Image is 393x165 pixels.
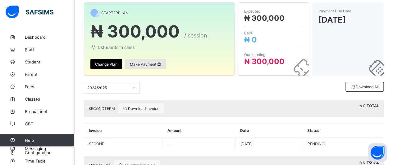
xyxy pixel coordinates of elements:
span: Parent [25,72,75,77]
span: ₦ 300,000 [244,14,285,23]
th: Date [235,124,303,138]
span: CBT [25,121,75,126]
div: 2024/2025 [87,85,128,90]
span: Download All [350,85,379,89]
b: TOTAL [367,103,379,108]
span: Help [25,138,74,143]
span: SECOND TERM [89,106,115,111]
img: safsims [6,6,53,19]
span: Configuration [25,150,74,155]
span: ₦ 300,000 [90,21,180,41]
span: ₦ 0 [359,160,366,165]
th: Invoice [84,124,163,138]
span: Time Table [25,158,75,163]
td: [DATE] [235,138,303,150]
td: PENDING [303,138,384,150]
span: Fees [25,84,75,89]
span: Download Invoice [123,106,159,111]
span: Make Payment [130,62,162,67]
b: TOTAL [367,160,379,165]
span: / session [184,32,207,39]
span: ₦ 300,000 [244,57,285,66]
span: Payment Due Date [318,9,377,13]
span: Lesson Plan [25,134,75,139]
span: Dashboard [25,35,75,40]
span: Expected [244,9,303,14]
td: -- [163,138,236,150]
span: Classes [25,97,75,102]
td: SECOND [84,138,162,150]
span: Broadsheet [25,109,75,114]
th: Status [303,124,384,138]
span: Paid [244,31,303,35]
span: ₦ 0 [359,103,366,108]
span: Student [25,59,75,64]
button: Open asap [368,143,387,162]
span: Change Plan [95,62,117,67]
th: Amount [163,124,236,138]
span: [DATE] [318,15,377,24]
span: ₦ 0 [244,35,257,44]
span: STARTER PLAN [101,11,128,15]
span: Staff [25,47,75,52]
span: Outstanding [244,52,303,57]
span: 0 students in class [90,45,228,50]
